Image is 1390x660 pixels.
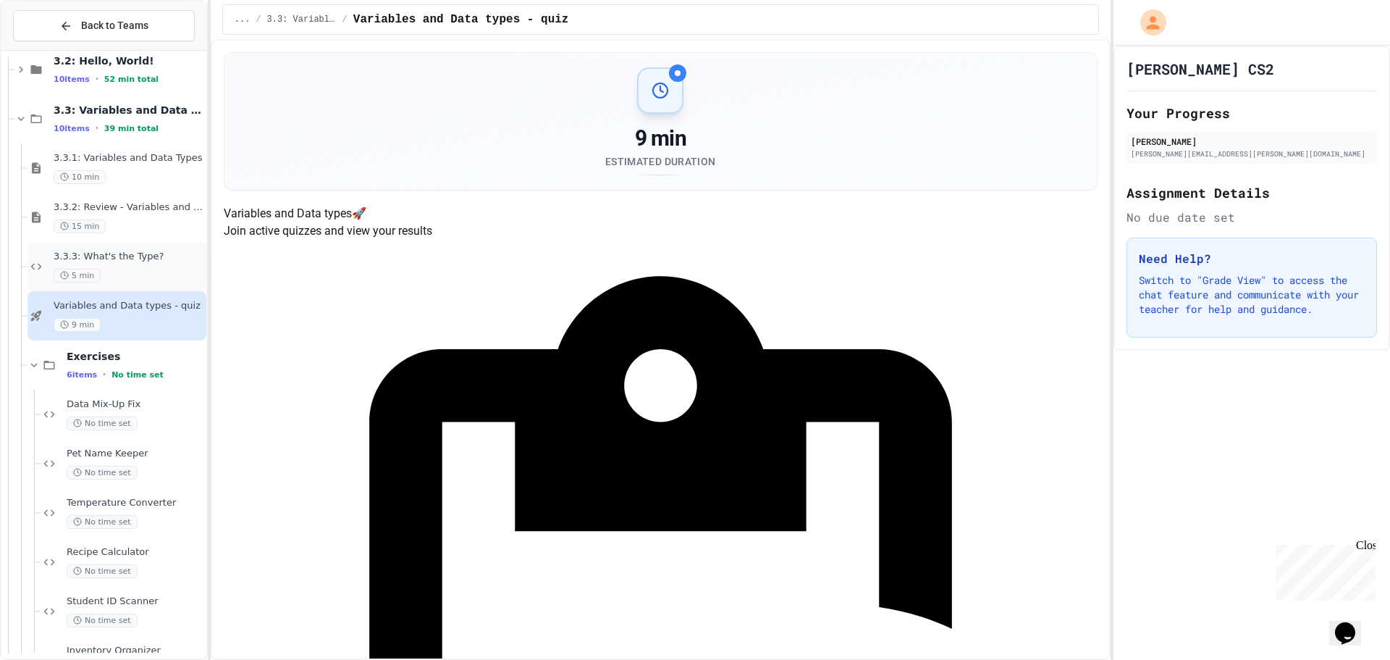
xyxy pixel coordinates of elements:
span: No time set [67,564,138,578]
span: Data Mix-Up Fix [67,398,203,411]
iframe: chat widget [1329,602,1376,646]
div: 9 min [605,125,715,151]
span: Back to Teams [81,18,148,33]
h4: Variables and Data types 🚀 [224,205,1098,222]
span: 10 items [54,75,90,84]
span: 39 min total [104,124,159,133]
span: 3.3.2: Review - Variables and Data Types [54,201,203,214]
span: • [96,73,98,85]
span: 5 min [54,269,101,283]
span: Recipe Calculator [67,546,203,559]
span: 3.2: Hello, World! [54,54,203,67]
span: 9 min [54,318,101,332]
span: Variables and Data types - quiz [54,300,203,312]
span: 10 min [54,170,106,184]
button: Back to Teams [13,10,195,41]
p: Join active quizzes and view your results [224,222,1098,240]
span: Inventory Organizer [67,645,203,657]
span: 15 min [54,220,106,233]
span: 3.3: Variables and Data Types [267,14,337,25]
span: / [256,14,261,25]
span: • [103,369,106,380]
div: [PERSON_NAME][EMAIL_ADDRESS][PERSON_NAME][DOMAIN_NAME] [1131,149,1373,159]
span: 10 items [54,124,90,133]
span: No time set [111,370,164,380]
span: 6 items [67,370,97,380]
span: No time set [67,466,138,480]
h2: Your Progress [1126,103,1377,123]
span: 3.3: Variables and Data Types [54,104,203,117]
p: Switch to "Grade View" to access the chat feature and communicate with your teacher for help and ... [1139,273,1365,317]
span: / [342,14,347,25]
span: No time set [67,515,138,529]
div: Chat with us now!Close [6,6,100,92]
span: • [96,122,98,134]
span: Variables and Data types - quiz [353,11,569,28]
h2: Assignment Details [1126,183,1377,203]
span: Pet Name Keeper [67,448,203,460]
span: Temperature Converter [67,497,203,509]
span: 3.3.3: What's the Type? [54,251,203,263]
div: [PERSON_NAME] [1131,135,1373,148]
span: 52 min total [104,75,159,84]
div: Estimated Duration [605,154,715,169]
div: My Account [1125,6,1170,39]
span: ... [235,14,250,25]
span: No time set [67,614,138,627]
span: 3.3.1: Variables and Data Types [54,152,203,164]
span: No time set [67,417,138,430]
span: Exercises [67,350,203,363]
h3: Need Help? [1139,250,1365,267]
span: Student ID Scanner [67,596,203,608]
div: No due date set [1126,209,1377,226]
h1: [PERSON_NAME] CS2 [1126,59,1274,79]
iframe: chat widget [1270,539,1376,601]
